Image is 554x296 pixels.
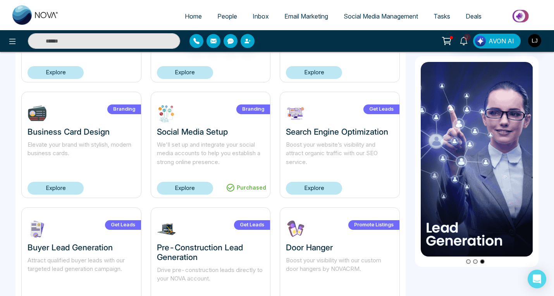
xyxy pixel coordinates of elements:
img: Nova CRM Logo [12,5,59,25]
button: Go to slide 3 [480,260,485,264]
p: Elevate your brand with stylish, modern business cards. [28,140,135,167]
a: 2 [454,34,473,47]
span: Deals [466,12,482,20]
label: Branding [107,104,141,114]
a: Social Media Management [336,9,426,24]
img: item3.png [421,62,533,257]
p: We'll set up and integrate your social media accounts to help you establish a strong online prese... [157,140,265,167]
h3: Social Media Setup [157,127,265,137]
span: 2 [464,34,471,41]
span: Tasks [434,12,450,20]
p: Drive pre-construction leads directly to your NOVA account. [157,266,265,292]
a: Home [177,9,210,24]
label: Get Leads [363,104,399,114]
img: User Avatar [528,34,541,47]
label: Get Leads [234,220,270,230]
button: Go to slide 2 [473,260,478,264]
img: Lead Flow [475,36,486,46]
span: Social Media Management [344,12,418,20]
a: Tasks [426,9,458,24]
img: ABHm51732302824.jpg [157,104,176,123]
a: People [210,9,245,24]
label: Get Leads [105,220,141,230]
img: sYAVk1730743386.jpg [28,219,47,239]
h3: Buyer Lead Generation [28,243,135,252]
a: Explore [157,182,213,195]
button: AVON AI [473,34,521,48]
span: Email Marketing [284,12,328,20]
label: Branding [236,104,270,114]
p: Boost your visibility with our custom door hangers by NOVACRM. [286,256,394,282]
img: BbxDK1732303356.jpg [28,104,47,123]
img: Vlcuf1730739043.jpg [286,219,305,239]
img: FsSfh1730742515.jpg [157,219,176,239]
a: Inbox [245,9,277,24]
a: Explore [286,66,342,79]
span: Home [185,12,202,20]
a: Deals [458,9,489,24]
h3: Door Hanger [286,243,394,252]
img: Market-place.gif [493,7,549,25]
p: Attract qualified buyer leads with our targeted lead generation campaign. [28,256,135,282]
p: Boost your website’s visibility and attract organic traffic with our SEO service. [286,140,394,167]
a: Explore [28,182,84,195]
img: eYwbv1730743564.jpg [286,104,305,123]
h3: Search Engine Optimization [286,127,394,137]
label: Promote Listings [348,220,399,230]
button: Go to slide 1 [466,260,471,264]
h3: Business Card Design [28,127,135,137]
div: Open Intercom Messenger [528,270,546,288]
span: People [217,12,237,20]
a: Email Marketing [277,9,336,24]
a: Explore [157,66,213,79]
a: Explore [28,66,84,79]
span: Inbox [253,12,269,20]
div: Purchased [222,181,270,194]
a: Explore [286,182,342,195]
h3: Pre-Construction Lead Generation [157,243,265,262]
span: AVON AI [489,36,514,46]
